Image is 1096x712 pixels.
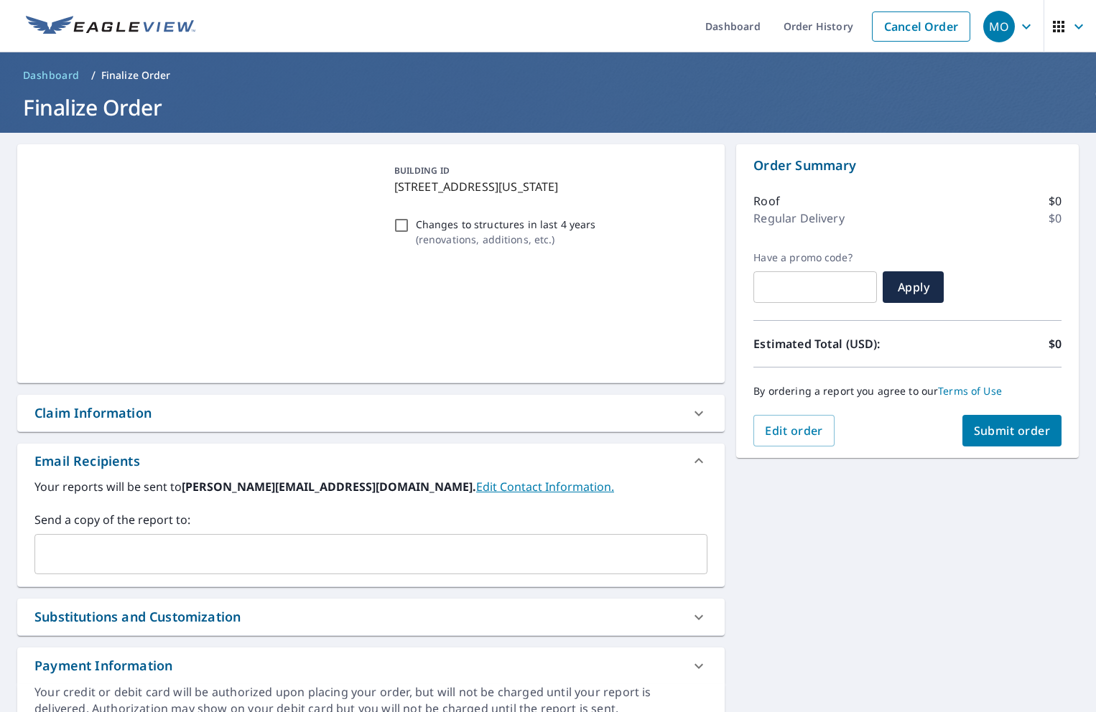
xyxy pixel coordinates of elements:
div: Payment Information [17,647,725,684]
span: Apply [894,279,932,295]
img: EV Logo [26,16,195,37]
p: Changes to structures in last 4 years [416,217,596,232]
a: Dashboard [17,64,85,87]
p: Regular Delivery [753,210,844,227]
p: Finalize Order [101,68,171,83]
div: Claim Information [17,395,725,431]
span: Submit order [974,423,1051,439]
p: BUILDING ID [394,164,450,177]
label: Your reports will be sent to [34,478,707,495]
div: Email Recipients [34,451,140,471]
p: $0 [1049,210,1062,227]
div: Email Recipients [17,444,725,478]
h1: Finalize Order [17,93,1079,122]
p: By ordering a report you agree to our [753,385,1062,398]
b: [PERSON_NAME][EMAIL_ADDRESS][DOMAIN_NAME]. [182,479,476,495]
a: Terms of Use [938,384,1002,398]
button: Apply [883,271,944,303]
p: $0 [1049,335,1062,352]
a: Cancel Order [872,11,970,42]
label: Send a copy of the report to: [34,511,707,528]
span: Edit order [765,423,823,439]
div: Payment Information [34,656,172,675]
label: Have a promo code? [753,251,877,264]
button: Edit order [753,415,835,446]
div: Substitutions and Customization [17,599,725,635]
p: Roof [753,192,780,210]
div: Claim Information [34,403,152,423]
a: EditContactInfo [476,479,614,495]
p: [STREET_ADDRESS][US_STATE] [394,178,702,195]
button: Submit order [962,415,1062,446]
div: MO [983,11,1015,42]
p: ( renovations, additions, etc. ) [416,232,596,247]
p: $0 [1049,192,1062,210]
p: Estimated Total (USD): [753,335,907,352]
div: Substitutions and Customization [34,607,241,627]
p: Order Summary [753,156,1062,175]
span: Dashboard [23,68,80,83]
nav: breadcrumb [17,64,1079,87]
li: / [91,67,96,84]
